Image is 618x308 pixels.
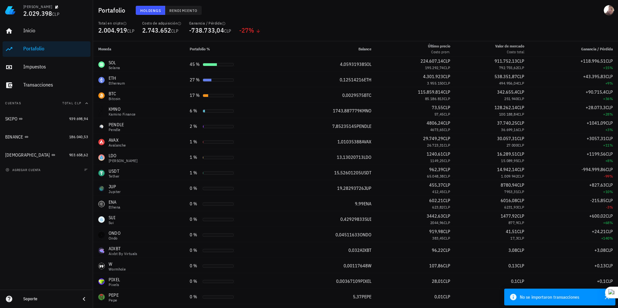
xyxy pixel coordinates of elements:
div: 0 % [190,200,200,207]
a: Impuestos [3,59,91,75]
span: +3057,31 [587,136,606,141]
div: [DEMOGRAPHIC_DATA] [5,152,50,158]
span: ETH [364,77,371,83]
span: CLP [517,182,524,188]
span: CLP [518,65,524,70]
span: 0,00117648 [344,263,368,269]
a: BINANCE 186.040,53 [3,129,91,145]
div: -3 [535,204,613,210]
span: CLP [518,205,524,210]
span: % [610,127,613,132]
span: +43.395,83 [583,74,606,79]
span: CLP [517,89,524,95]
div: 1 % [190,169,200,176]
button: Holdings [136,6,165,15]
span: 962,39 [429,167,443,172]
span: % [610,205,613,210]
div: +28 [535,111,613,118]
span: CLP [443,58,450,64]
span: +0,13 [594,263,606,269]
a: [DEMOGRAPHIC_DATA] 903.658,62 [3,147,91,163]
div: Ethena [109,205,120,209]
span: 7,85235145 [332,123,357,129]
span: 6016,08 [501,198,517,203]
span: CLP [606,263,613,269]
span: CLP [518,127,524,132]
span: CLP [606,120,613,126]
span: 412,45 [432,189,443,194]
span: CLP [171,28,178,34]
div: Bitcoin [109,97,121,101]
span: CLP [443,229,450,234]
span: 85.186.813 [425,96,444,101]
span: 911.752,13 [495,58,517,64]
span: 7953,31 [504,189,518,194]
span: 100.188,84 [499,112,518,117]
span: CLP [224,28,231,34]
th: Portafolio %: Sin ordenar. Pulse para ordenar de forma ascendente. [185,41,285,57]
span: -738.733,04 [189,26,224,35]
span: CLP [52,11,59,17]
div: 0 % [190,185,200,192]
div: Portafolio [23,46,88,52]
span: CLP [606,167,613,172]
span: CLP [606,89,613,95]
span: +1199,56 [587,151,606,157]
span: +1041,09 [587,120,606,126]
span: CLP [606,151,613,157]
div: -99 [535,173,613,180]
div: BTC [109,90,121,97]
div: +9 [535,80,613,87]
span: 342.655,4 [497,89,517,95]
span: CLP [606,182,613,188]
span: CLP [606,247,613,253]
span: % [610,174,613,179]
div: SOL-icon [98,61,105,68]
span: CLP [518,174,524,179]
span: agregar cuenta [7,168,41,172]
div: 45 % [190,61,200,68]
button: CuentasTotal CLP [3,96,91,111]
div: +11 [535,142,613,149]
img: LedgiFi [5,5,16,15]
span: SOL [364,61,371,67]
span: Ganancia / Pérdida [581,46,613,51]
div: Wormhole [109,267,126,271]
span: 8780,94 [501,182,517,188]
span: % [610,189,613,194]
span: Holdings [140,8,161,13]
span: KMNO [360,108,371,114]
div: +8 [535,158,613,164]
span: CLP [518,189,524,194]
div: LDO [109,152,137,159]
div: ONDO-icon [98,232,105,238]
span: 455,37 [429,182,443,188]
span: CLP [444,189,450,194]
span: 2.029.398 [23,9,52,18]
span: 0,13 [508,263,517,269]
span: 73,55 [432,105,443,110]
span: 4.301.923 [423,74,443,79]
div: ETH [109,75,125,81]
span: AVAX [362,139,371,145]
div: ENA-icon [98,201,105,207]
span: Portafolio % [190,46,210,51]
div: W [109,261,126,267]
div: SUI-icon [98,216,105,223]
div: 2 % [190,123,200,130]
span: CLP [518,81,524,86]
span: CLP [606,74,613,79]
a: SKIPO 939.698,94 [3,111,91,127]
span: % [610,158,613,163]
div: +140 [535,235,613,241]
span: 5,37 [353,294,362,300]
span: 3442,63 [427,213,443,219]
span: 903.658,62 [69,152,88,157]
span: CLP [443,213,450,219]
span: 17,3 [510,236,518,241]
span: CLP [127,28,134,34]
div: Jupiter [109,190,121,194]
span: 4806,24 [427,120,443,126]
span: CLP [443,263,450,269]
span: CLP [444,112,450,117]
